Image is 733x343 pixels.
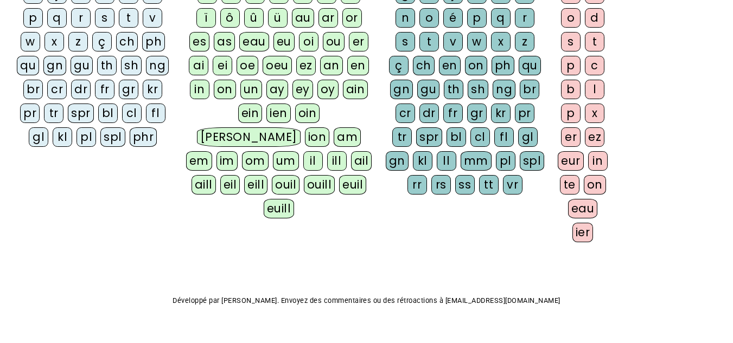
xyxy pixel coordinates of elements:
[116,32,138,51] div: ch
[465,56,487,75] div: on
[560,175,579,195] div: te
[220,175,240,195] div: eil
[515,8,534,28] div: r
[95,8,114,28] div: s
[455,175,475,195] div: ss
[273,32,295,51] div: eu
[119,8,138,28] div: t
[585,103,604,123] div: x
[68,32,88,51] div: z
[413,151,432,171] div: kl
[77,127,96,147] div: pl
[519,56,541,75] div: qu
[413,56,435,75] div: ch
[419,8,439,28] div: o
[266,80,288,99] div: ay
[268,8,288,28] div: ü
[443,103,463,123] div: fr
[146,56,169,75] div: ng
[339,175,366,195] div: euil
[240,80,262,99] div: un
[296,56,316,75] div: ez
[266,103,291,123] div: ien
[439,56,461,75] div: en
[491,8,511,28] div: q
[349,32,368,51] div: er
[320,56,343,75] div: an
[244,175,267,195] div: eill
[100,127,125,147] div: spl
[71,56,93,75] div: gu
[431,175,451,195] div: rs
[584,175,606,195] div: on
[119,80,138,99] div: gr
[186,151,212,171] div: em
[496,151,515,171] div: pl
[447,127,466,147] div: bl
[143,80,162,99] div: kr
[342,8,362,28] div: or
[71,8,91,28] div: r
[520,80,539,99] div: br
[295,103,320,123] div: oin
[130,127,157,147] div: phr
[29,127,48,147] div: gl
[323,32,345,51] div: ou
[17,56,39,75] div: qu
[242,151,269,171] div: om
[396,103,415,123] div: cr
[585,32,604,51] div: t
[305,127,330,147] div: ion
[43,56,66,75] div: gn
[220,8,240,28] div: ô
[53,127,72,147] div: kl
[47,80,67,99] div: cr
[71,80,91,99] div: dr
[491,32,511,51] div: x
[561,32,581,51] div: s
[304,175,335,195] div: ouill
[273,151,299,171] div: um
[461,151,492,171] div: mm
[142,32,165,51] div: ph
[237,56,258,75] div: oe
[303,151,323,171] div: il
[327,151,347,171] div: ill
[9,294,724,307] p: Développé par [PERSON_NAME]. Envoyez des commentaires ou des rétroactions à [EMAIL_ADDRESS][DOMAI...
[98,103,118,123] div: bl
[97,56,117,75] div: th
[520,151,545,171] div: spl
[467,103,487,123] div: gr
[588,151,608,171] div: in
[419,103,439,123] div: dr
[190,80,209,99] div: in
[416,127,442,147] div: spr
[264,199,294,218] div: euill
[263,56,292,75] div: oeu
[561,8,581,28] div: o
[121,56,142,75] div: sh
[515,103,534,123] div: pr
[292,8,314,28] div: au
[437,151,456,171] div: ll
[238,103,263,123] div: ein
[214,32,235,51] div: as
[95,80,114,99] div: fr
[189,32,209,51] div: es
[351,151,372,171] div: ail
[443,32,463,51] div: v
[491,103,511,123] div: kr
[561,127,581,147] div: er
[503,175,522,195] div: vr
[317,80,339,99] div: oy
[468,80,488,99] div: sh
[213,56,232,75] div: ei
[518,127,538,147] div: gl
[561,56,581,75] div: p
[343,80,368,99] div: ain
[192,175,216,195] div: aill
[585,56,604,75] div: c
[386,151,409,171] div: gn
[443,8,463,28] div: é
[318,8,338,28] div: ar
